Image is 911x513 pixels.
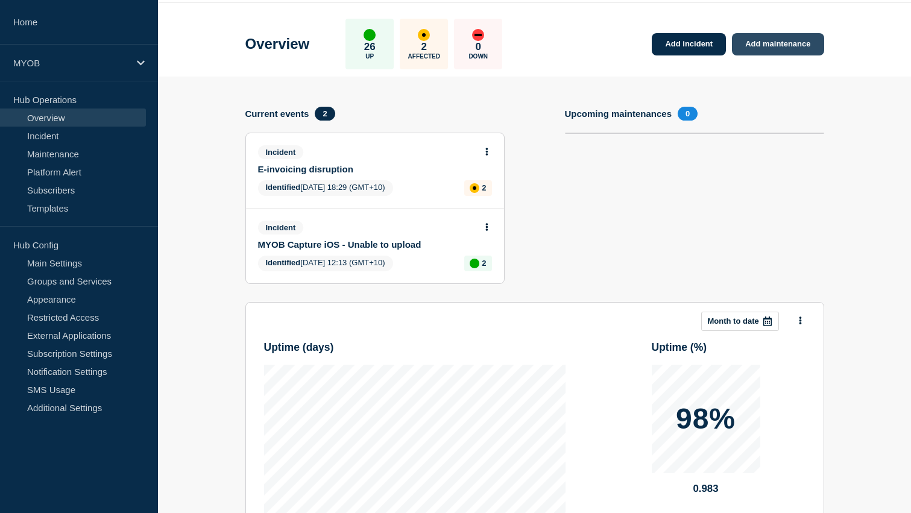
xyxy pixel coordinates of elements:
p: Affected [408,53,440,60]
a: Add maintenance [732,33,824,55]
p: 98% [676,404,736,433]
p: 0 [476,41,481,53]
p: 26 [364,41,376,53]
span: Incident [258,221,304,234]
a: E-invoicing disruption [258,164,476,174]
div: up [364,29,376,41]
h4: Current events [245,109,309,119]
span: 0 [678,107,698,121]
button: Month to date [701,312,779,331]
p: Up [365,53,374,60]
div: up [470,259,479,268]
p: MYOB [13,58,129,68]
div: down [472,29,484,41]
span: 2 [315,107,335,121]
span: Incident [258,145,304,159]
p: Month to date [708,316,759,326]
span: Identified [266,183,301,192]
p: 2 [482,183,486,192]
a: Add incident [652,33,726,55]
h3: Uptime ( days ) [264,341,566,354]
span: Identified [266,258,301,267]
p: 2 [421,41,427,53]
h3: Uptime ( % ) [652,341,805,354]
h1: Overview [245,36,310,52]
p: 2 [482,259,486,268]
p: 0.983 [652,483,760,495]
a: MYOB Capture iOS - Unable to upload [258,239,476,250]
p: Down [468,53,488,60]
span: [DATE] 18:29 (GMT+10) [258,180,393,196]
div: affected [418,29,430,41]
div: affected [470,183,479,193]
h4: Upcoming maintenances [565,109,672,119]
span: [DATE] 12:13 (GMT+10) [258,256,393,271]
